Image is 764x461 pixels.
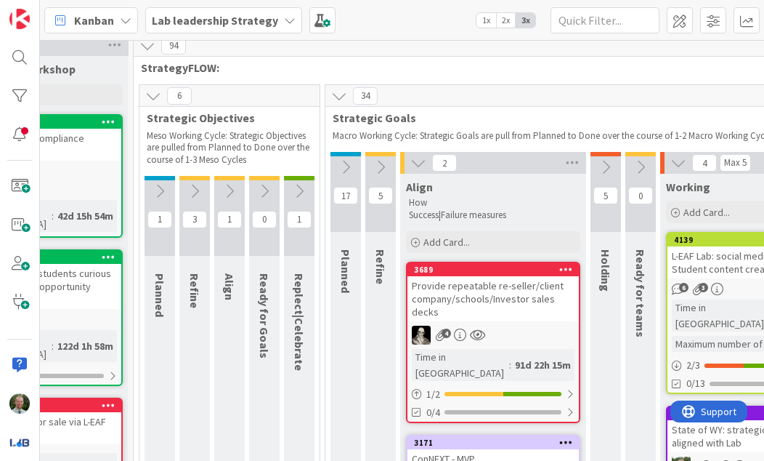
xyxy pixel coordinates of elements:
[666,180,710,194] span: Working
[187,273,202,308] span: Refine
[407,436,579,449] div: 3171
[52,208,54,224] span: :
[692,154,717,172] span: 4
[414,438,579,448] div: 3171
[476,13,496,28] span: 1x
[368,187,393,204] span: 5
[373,249,388,284] span: Refine
[423,236,470,249] span: Add Card...
[426,405,440,420] span: 0/4
[426,387,440,402] span: 1 / 2
[414,265,579,275] div: 3689
[167,87,192,105] span: 6
[147,130,312,166] p: Meso Working Cycle: Strategic Objectives are pulled from Planned to Done over the course of 1-3 M...
[9,393,30,414] img: SH
[9,432,30,452] img: avatar
[407,276,579,321] div: Provide repeatable re-seller/client company/schools/Investor sales decks
[222,273,237,300] span: Align
[407,263,579,276] div: 3689
[407,385,579,404] div: 1/2
[252,211,277,228] span: 0
[52,338,54,354] span: :
[409,197,577,209] p: How
[432,154,457,172] span: 2
[509,357,511,373] span: :
[407,263,579,321] div: 3689Provide repeatable re-seller/client company/schools/Investor sales decks
[442,329,451,338] span: 4
[333,187,358,204] span: 17
[496,13,516,28] span: 2x
[152,13,278,28] b: Lab leadership Strategy
[182,211,207,228] span: 3
[724,159,747,167] div: Max 5
[511,357,574,373] div: 91d 22h 15m
[54,208,117,224] div: 42d 15h 54m
[31,2,66,20] span: Support
[338,249,353,293] span: Planned
[699,283,708,292] span: 3
[292,273,306,371] span: Replect|Celebrate
[406,180,433,194] span: Align
[287,211,312,228] span: 1
[679,283,688,292] span: 6
[593,187,618,204] span: 5
[147,211,172,228] span: 1
[412,349,509,381] div: Time in [GEOGRAPHIC_DATA]
[9,9,30,29] img: Visit kanbanzone.com
[412,326,431,345] img: WS
[161,37,186,55] span: 94
[633,249,648,337] span: Ready for teams
[257,273,272,358] span: Ready for Goals
[628,187,653,204] span: 0
[409,209,577,221] p: Success|Failure measures
[516,13,535,28] span: 3x
[217,211,242,228] span: 1
[54,338,117,354] div: 122d 1h 58m
[686,358,700,373] span: 2 / 3
[683,206,730,219] span: Add Card...
[153,273,167,317] span: Planned
[550,7,659,33] input: Quick Filter...
[147,111,301,125] span: Strategic Objectives
[686,376,705,391] span: 0/13
[74,12,114,29] span: Kanban
[598,249,613,292] span: Holding
[353,87,378,105] span: 34
[407,326,579,345] div: WS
